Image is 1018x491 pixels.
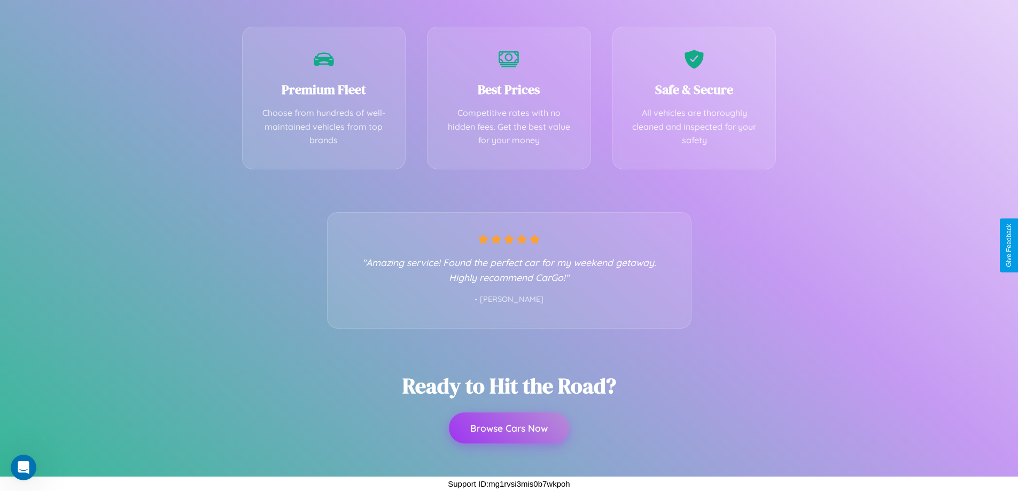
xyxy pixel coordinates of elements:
[349,293,670,307] p: - [PERSON_NAME]
[629,81,760,98] h3: Safe & Secure
[259,81,390,98] h3: Premium Fleet
[444,81,574,98] h3: Best Prices
[448,477,570,491] p: Support ID: mg1rvsi3mis0b7wkpoh
[259,106,390,147] p: Choose from hundreds of well-maintained vehicles from top brands
[402,371,616,400] h2: Ready to Hit the Road?
[629,106,760,147] p: All vehicles are thoroughly cleaned and inspected for your safety
[1005,224,1013,267] div: Give Feedback
[349,255,670,285] p: "Amazing service! Found the perfect car for my weekend getaway. Highly recommend CarGo!"
[11,455,36,480] iframe: Intercom live chat
[444,106,574,147] p: Competitive rates with no hidden fees. Get the best value for your money
[449,412,569,443] button: Browse Cars Now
